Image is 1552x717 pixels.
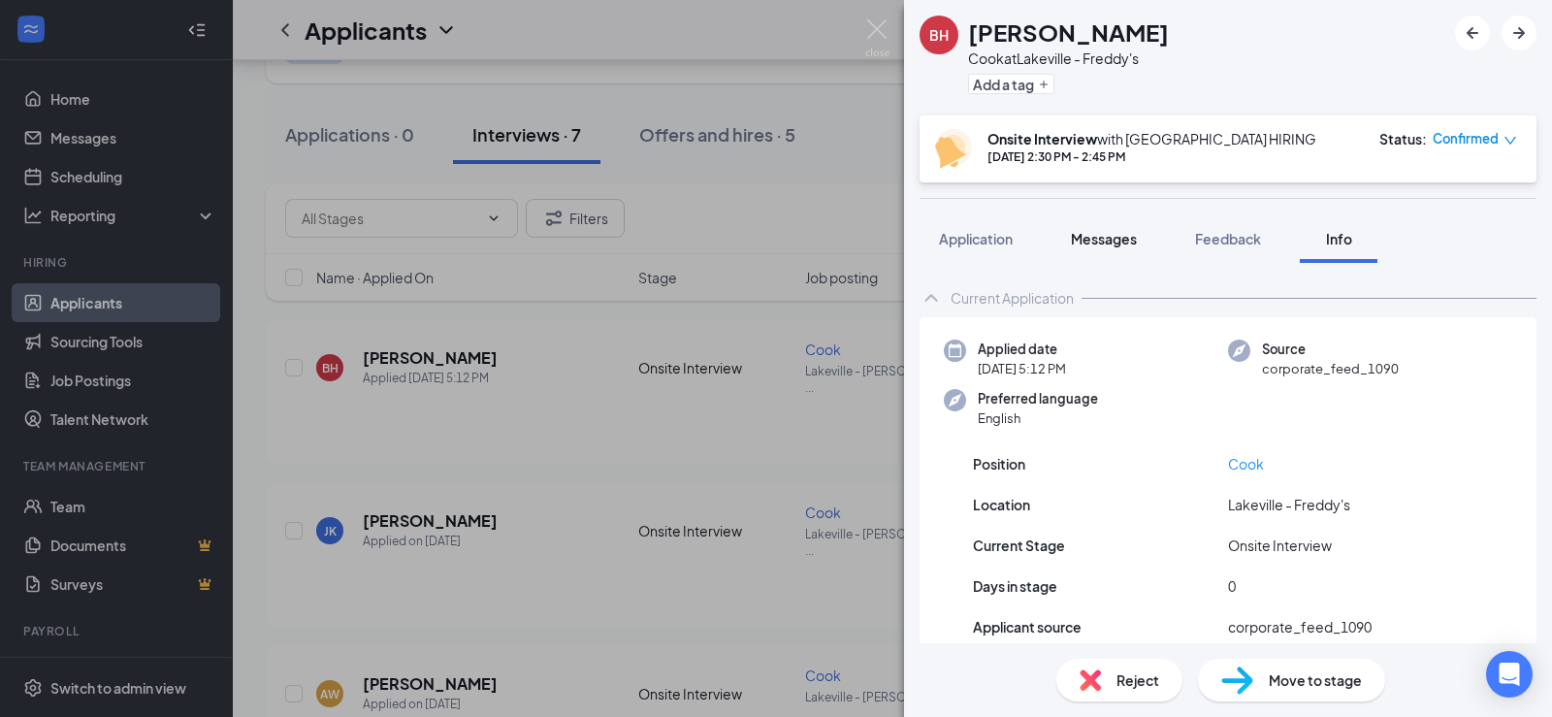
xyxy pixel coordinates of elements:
[987,148,1316,165] div: [DATE] 2:30 PM - 2:45 PM
[1071,230,1137,247] span: Messages
[1262,340,1399,359] span: Source
[1502,16,1536,50] button: ArrowRight
[939,230,1013,247] span: Application
[1269,669,1362,691] span: Move to stage
[1228,616,1372,637] span: corporate_feed_1090
[920,286,943,310] svg: ChevronUp
[1455,16,1490,50] button: ArrowLeftNew
[968,16,1169,49] h1: [PERSON_NAME]
[1038,79,1050,90] svg: Plus
[973,453,1025,474] span: Position
[1433,129,1499,148] span: Confirmed
[1486,651,1533,698] div: Open Intercom Messenger
[973,535,1065,556] span: Current Stage
[1228,455,1264,473] a: Cook
[1507,21,1531,45] svg: ArrowRight
[1195,230,1261,247] span: Feedback
[987,129,1316,148] div: with [GEOGRAPHIC_DATA] HIRING
[973,616,1082,637] span: Applicant source
[978,359,1066,378] span: [DATE] 5:12 PM
[973,494,1030,515] span: Location
[1461,21,1484,45] svg: ArrowLeftNew
[987,130,1097,147] b: Onsite Interview
[1326,230,1352,247] span: Info
[951,288,1074,308] div: Current Application
[1228,575,1236,597] span: 0
[978,408,1098,428] span: English
[968,49,1169,68] div: Cook at Lakeville - Freddy's
[1116,669,1159,691] span: Reject
[1228,494,1350,515] span: Lakeville - Freddy's
[1228,535,1332,556] span: Onsite Interview
[968,74,1054,94] button: PlusAdd a tag
[973,575,1057,597] span: Days in stage
[1379,129,1427,148] div: Status :
[1503,134,1517,147] span: down
[978,340,1066,359] span: Applied date
[929,25,949,45] div: BH
[978,389,1098,408] span: Preferred language
[1262,359,1399,378] span: corporate_feed_1090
